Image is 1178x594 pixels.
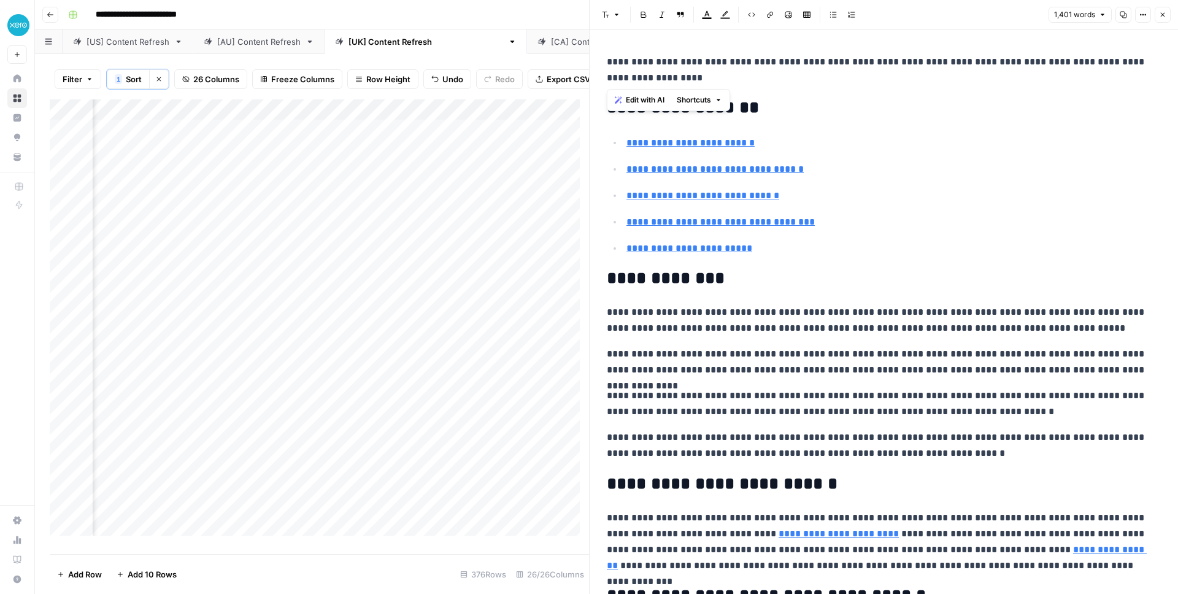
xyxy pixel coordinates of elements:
[547,73,590,85] span: Export CSV
[476,69,523,89] button: Redo
[174,69,247,89] button: 26 Columns
[7,147,27,167] a: Your Data
[528,69,598,89] button: Export CSV
[217,36,301,48] div: [AU] Content Refresh
[128,568,177,580] span: Add 10 Rows
[7,10,27,40] button: Workspace: XeroOps
[1049,7,1112,23] button: 1,401 words
[423,69,471,89] button: Undo
[672,92,727,108] button: Shortcuts
[55,69,101,89] button: Filter
[193,73,239,85] span: 26 Columns
[271,73,334,85] span: Freeze Columns
[551,36,634,48] div: [CA] Content Refresh
[366,73,410,85] span: Row Height
[7,88,27,108] a: Browse
[495,73,515,85] span: Redo
[87,36,169,48] div: [US] Content Refresh
[610,92,669,108] button: Edit with AI
[63,29,193,54] a: [US] Content Refresh
[455,565,511,584] div: 376 Rows
[193,29,325,54] a: [AU] Content Refresh
[7,511,27,530] a: Settings
[50,565,109,584] button: Add Row
[126,73,142,85] span: Sort
[7,69,27,88] a: Home
[68,568,102,580] span: Add Row
[115,74,122,84] div: 1
[7,550,27,569] a: Learning Hub
[63,73,82,85] span: Filter
[527,29,658,54] a: [CA] Content Refresh
[7,128,27,147] a: Opportunities
[348,36,503,48] div: [[GEOGRAPHIC_DATA]] Content Refresh
[7,569,27,589] button: Help + Support
[511,565,589,584] div: 26/26 Columns
[325,29,527,54] a: [[GEOGRAPHIC_DATA]] Content Refresh
[7,530,27,550] a: Usage
[626,94,664,106] span: Edit with AI
[7,108,27,128] a: Insights
[107,69,149,89] button: 1Sort
[677,94,711,106] span: Shortcuts
[7,14,29,36] img: XeroOps Logo
[347,69,418,89] button: Row Height
[252,69,342,89] button: Freeze Columns
[117,74,120,84] span: 1
[442,73,463,85] span: Undo
[109,565,184,584] button: Add 10 Rows
[1054,9,1095,20] span: 1,401 words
